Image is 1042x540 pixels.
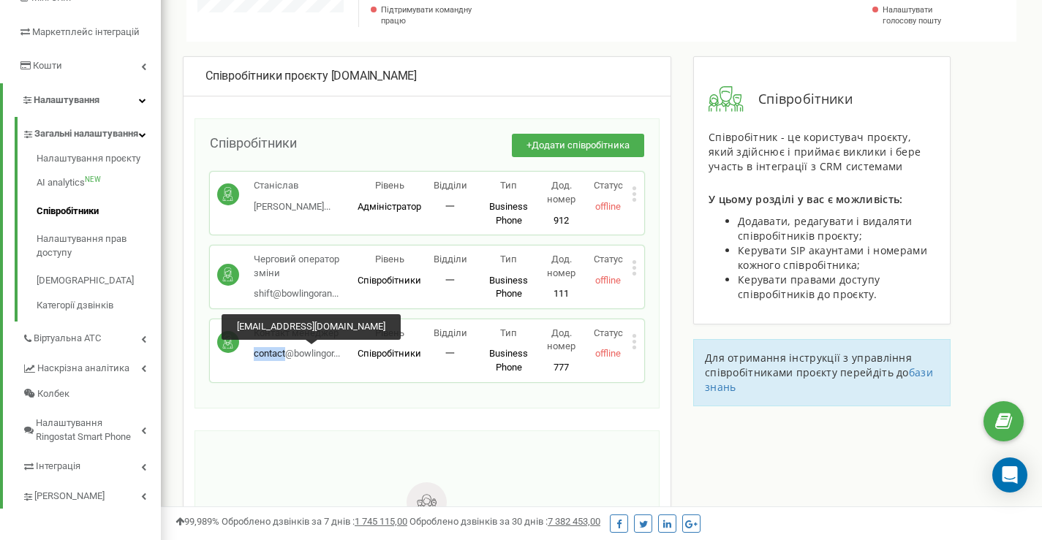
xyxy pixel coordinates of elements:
span: Статус [594,254,623,265]
span: Налаштування Ringostat Smart Phone [36,417,141,444]
span: Співробітник - це користувач проєкту, який здійснює і приймає виклики і бере участь в інтеграції ... [709,130,921,173]
span: Співробітники [744,90,853,109]
span: Налаштування [34,94,99,105]
span: Адміністратор [358,201,421,212]
span: Кошти [33,60,62,71]
span: Оброблено дзвінків за 7 днів : [222,516,407,527]
div: [DOMAIN_NAME] [205,68,649,85]
span: Тип [500,180,517,191]
p: Станіслав [254,179,331,193]
span: Статус [594,180,623,191]
button: +Додати співробітника [512,134,644,158]
span: shift@bowlingoran... [254,288,339,299]
a: Налаштування Ringostat Smart Phone [22,406,161,449]
a: Категорії дзвінків [37,295,161,313]
a: Співробітники [37,197,161,226]
span: Додати співробітника [532,140,630,151]
a: Загальні налаштування [22,117,161,147]
span: Статус [594,327,623,338]
span: 一 [445,201,455,212]
span: Оброблено дзвінків за 30 днів : [409,516,600,527]
span: У цьому розділі у вас є можливість: [709,192,903,206]
span: Колбек [37,387,69,401]
u: 1 745 115,00 [355,516,407,527]
div: Open Intercom Messenger [992,457,1027,493]
span: Додавати, редагувати і видаляти співробітників проєкту; [738,214,912,243]
a: Наскрізна аналітика [22,351,161,381]
span: [PERSON_NAME] [34,490,105,503]
span: 99,989% [175,516,219,527]
span: Наскрізна аналітика [37,362,129,376]
a: AI analyticsNEW [37,169,161,197]
a: Віртуальна АТС [22,322,161,351]
span: 一 [445,275,455,286]
p: 777 [538,361,585,375]
span: Business Phone [489,275,528,300]
span: [PERSON_NAME]... [254,201,331,212]
a: Колбек [22,381,161,407]
p: Черговий оператор зміни [254,253,358,280]
a: Налаштування проєкту [37,152,161,170]
span: contact@bowlingor... [254,348,340,359]
span: 一 [445,348,455,359]
a: Інтеграція [22,449,161,479]
span: Відділи [434,180,467,191]
span: Тип [500,254,517,265]
span: Відділи [434,254,467,265]
span: Віртуальна АТС [34,332,101,346]
span: Співробітники [358,348,421,359]
span: Business Phone [489,201,528,226]
span: offline [595,201,621,212]
a: Налаштування прав доступу [37,225,161,267]
a: [PERSON_NAME] [22,479,161,509]
span: Співробітники [210,135,297,151]
span: Рівень [375,180,404,191]
span: Дод. номер [547,180,575,205]
span: Керувати правами доступу співробітників до проєкту. [738,273,880,301]
span: Керувати SIP акаунтами і номерами кожного співробітника; [738,243,927,272]
a: Налаштувати голосову пошту [883,4,964,27]
a: [DEMOGRAPHIC_DATA] [37,267,161,295]
span: Рівень [375,327,404,338]
span: Тип [500,327,517,338]
span: Маркетплейс інтеграцій [32,26,140,37]
span: offline [595,275,621,286]
span: Business Phone [489,348,528,373]
a: Налаштування [3,83,161,118]
u: 7 382 453,00 [548,516,600,527]
a: бази знань [705,365,933,394]
span: offline [595,348,621,359]
span: Дод. номер [547,254,575,278]
span: Рівень [375,254,404,265]
span: Для отримання інструкції з управління співробітниками проєкту перейдіть до [705,351,912,379]
p: Контакт менеджер [254,327,340,341]
span: Інтеграція [36,460,80,474]
span: Загальні налаштування [34,127,138,141]
p: Підтримувати командну працю [381,4,479,27]
span: Дод. номер [547,327,575,352]
p: 111 [538,287,585,301]
span: Відділи [434,327,467,338]
span: Співробітники [358,275,421,286]
span: Співробітники проєкту [205,69,328,83]
p: 912 [538,214,585,228]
